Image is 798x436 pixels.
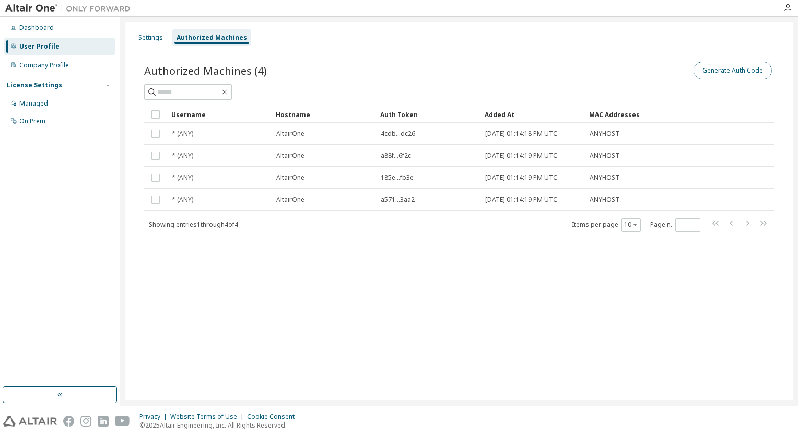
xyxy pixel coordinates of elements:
span: AltairOne [276,174,304,182]
div: Managed [19,99,48,108]
div: Dashboard [19,24,54,32]
span: ANYHOST [590,130,619,138]
div: User Profile [19,42,60,51]
span: [DATE] 01:14:18 PM UTC [485,130,557,138]
span: AltairOne [276,130,304,138]
div: On Prem [19,117,45,125]
img: linkedin.svg [98,416,109,427]
div: Auth Token [380,106,476,123]
span: 185e...fb3e [381,174,414,182]
div: Hostname [276,106,372,123]
img: instagram.svg [80,416,91,427]
span: a571...3aa2 [381,196,415,204]
div: Settings [138,33,163,42]
span: ANYHOST [590,152,619,160]
span: * (ANY) [172,152,193,160]
div: Username [171,106,267,123]
img: facebook.svg [63,416,74,427]
img: altair_logo.svg [3,416,57,427]
span: a88f...6f2c [381,152,411,160]
span: ANYHOST [590,174,619,182]
span: * (ANY) [172,130,193,138]
button: Generate Auth Code [694,62,772,79]
div: Authorized Machines [177,33,247,42]
span: Page n. [650,218,700,232]
span: * (ANY) [172,196,193,204]
img: youtube.svg [115,416,130,427]
span: Showing entries 1 through 4 of 4 [149,220,238,229]
div: Company Profile [19,61,69,70]
span: [DATE] 01:14:19 PM UTC [485,174,557,182]
div: Added At [485,106,581,123]
p: © 2025 Altair Engineering, Inc. All Rights Reserved. [139,421,301,430]
span: [DATE] 01:14:19 PM UTC [485,196,557,204]
button: 10 [624,221,638,229]
span: 4cdb...dc26 [381,130,415,138]
span: ANYHOST [590,196,619,204]
span: [DATE] 01:14:19 PM UTC [485,152,557,160]
img: Altair One [5,3,136,14]
div: License Settings [7,81,62,89]
div: Website Terms of Use [170,412,247,421]
div: Privacy [139,412,170,421]
span: AltairOne [276,152,304,160]
div: Cookie Consent [247,412,301,421]
span: Authorized Machines (4) [144,63,267,78]
div: MAC Addresses [589,106,664,123]
span: * (ANY) [172,174,193,182]
span: AltairOne [276,196,304,204]
span: Items per page [572,218,641,232]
